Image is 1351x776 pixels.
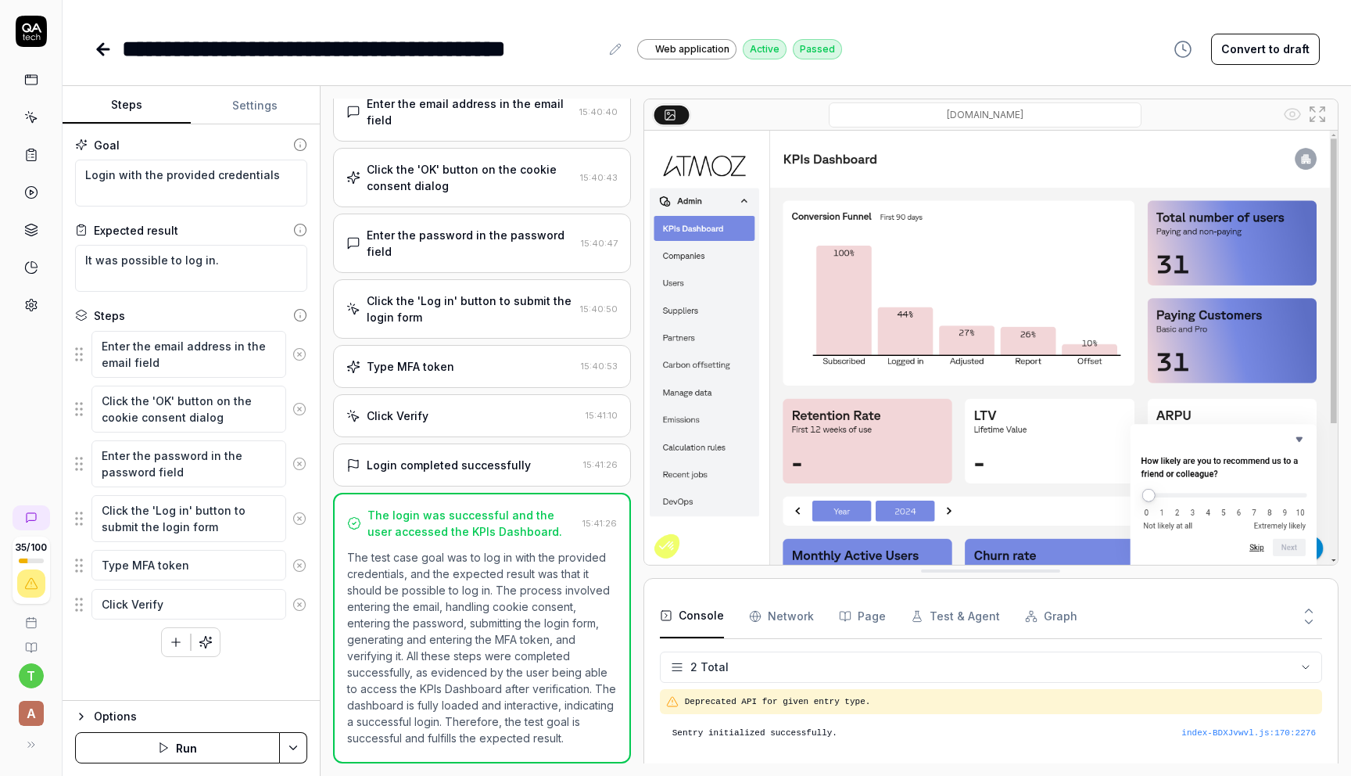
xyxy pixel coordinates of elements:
div: Expected result [94,222,178,239]
div: Suggestions [75,440,307,488]
div: The login was successful and the user accessed the KPIs Dashboard. [367,507,576,540]
time: 15:41:26 [583,459,618,470]
div: Click the 'OK' button on the cookie consent dialog [367,161,574,194]
time: 15:40:40 [579,106,618,117]
button: Remove step [286,589,313,620]
time: 15:40:47 [581,238,618,249]
button: Console [660,595,724,638]
span: A [19,701,44,726]
a: Documentation [6,629,56,654]
button: Remove step [286,393,313,425]
div: Type MFA token [367,358,454,375]
div: Login completed successfully [367,457,531,473]
time: 15:40:50 [580,304,618,314]
div: index-BDXJvwvl.js : 170 : 2276 [1181,727,1316,740]
button: Remove step [286,550,313,581]
time: 15:40:53 [581,361,618,372]
p: The test case goal was to log in with the provided credentials, and the expected result was that ... [347,549,617,746]
span: 35 / 100 [15,543,47,552]
time: 15:41:26 [582,518,617,529]
div: Click the 'Log in' button to submit the login form [367,293,574,325]
a: Web application [637,38,736,59]
button: Show all interative elements [1280,102,1305,127]
button: Page [839,595,886,638]
div: Steps [94,307,125,324]
div: Suggestions [75,494,307,543]
a: New conversation [13,505,50,530]
div: Options [94,707,307,726]
button: index-BDXJvwvl.js:170:2276 [1181,727,1316,740]
button: Network [749,595,814,638]
button: Remove step [286,503,313,534]
time: 15:41:10 [586,410,618,421]
pre: Deprecated API for given entry type. [685,695,1316,709]
div: Goal [94,137,120,153]
div: Suggestions [75,330,307,379]
button: Options [75,707,307,726]
div: Suggestions [75,588,307,621]
button: Remove step [286,339,313,370]
button: Convert to draft [1211,34,1320,65]
button: Open in full screen [1305,102,1330,127]
img: Screenshot [644,131,1338,565]
time: 15:40:43 [580,172,618,183]
button: Test & Agent [911,595,1000,638]
pre: Sentry initialized successfully. [672,727,1316,740]
button: A [6,688,56,729]
button: Settings [191,87,319,124]
div: Passed [793,39,842,59]
button: View version history [1164,34,1202,65]
a: Book a call with us [6,604,56,629]
div: Enter the password in the password field [367,227,575,260]
button: t [19,663,44,688]
button: Run [75,732,280,763]
div: Enter the email address in the email field [367,95,573,128]
div: Suggestions [75,385,307,433]
div: Active [743,39,787,59]
div: Suggestions [75,549,307,582]
div: Click Verify [367,408,428,424]
button: Steps [63,87,191,124]
button: Remove step [286,448,313,480]
span: Web application [655,42,729,56]
button: Graph [1025,595,1077,638]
